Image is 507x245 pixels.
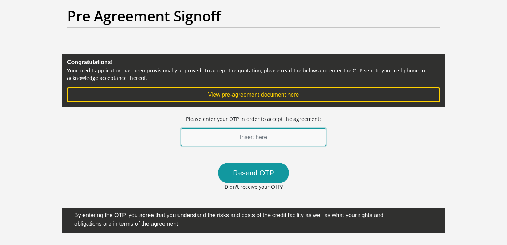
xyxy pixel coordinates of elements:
[67,7,440,25] h2: Pre Agreement Signoff
[67,208,403,230] label: By entering the OTP, you agree that you understand the risks and costs of the credit facility as ...
[67,87,440,102] button: View pre-agreement document here
[218,163,289,183] button: Resend OTP
[186,115,321,123] p: Please enter your OTP in order to accept the agreement:
[67,67,440,82] p: Your credit application has been provisionally approved. To accept the quotation, please read the...
[181,128,326,146] input: Insert here
[163,183,344,190] p: Didn't receive your OTP?
[67,59,113,65] b: Congratulations!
